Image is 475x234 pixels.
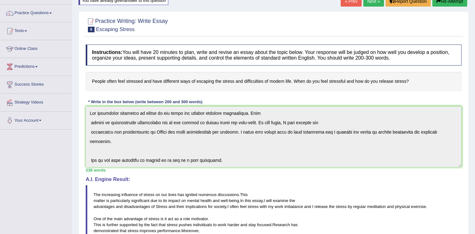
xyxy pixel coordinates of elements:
span: stress [148,216,159,221]
span: This [240,192,248,197]
span: Stress [156,204,167,209]
span: improves [140,228,156,233]
span: increasing [102,192,120,197]
span: and [304,204,311,209]
span: meditation [367,204,386,209]
div: * Write in the box below (write between 200 and 300 words) [86,99,205,105]
span: that [159,222,166,227]
span: and [387,204,394,209]
span: The [94,192,100,197]
span: by [139,222,143,227]
b: Instructions: [92,50,122,55]
span: In [240,198,244,203]
span: role [183,216,190,221]
span: has [291,222,298,227]
small: Escaping Stress [96,26,135,32]
span: society [214,204,226,209]
span: main [114,216,122,221]
span: significant [131,198,149,203]
span: I [312,204,313,209]
span: motivator [191,216,208,221]
div: 238 words [86,167,462,173]
a: Tests [0,22,72,38]
span: Possible typo: you repeated a whitespace (did you mean: ) [239,222,240,227]
span: with [260,204,267,209]
span: often [230,204,239,209]
span: on [155,192,160,197]
span: is [102,222,105,227]
span: advantages [94,204,115,209]
span: its [163,198,167,203]
span: my [268,204,273,209]
span: mental [187,198,199,203]
span: lives [168,192,176,197]
span: individuals [193,222,212,227]
span: on [181,198,186,203]
span: and [213,198,220,203]
span: the [144,222,150,227]
span: stay [248,222,256,227]
span: release [314,204,328,209]
span: matter [94,198,105,203]
span: for [208,204,213,209]
span: physical [395,204,410,209]
span: of [139,192,143,197]
span: stress [167,222,178,227]
span: is [106,198,109,203]
span: work [218,222,226,227]
span: the [329,204,335,209]
span: ignited [185,192,197,197]
span: that [120,228,127,233]
span: particularly [110,198,130,203]
span: of [151,204,155,209]
span: well [221,198,228,203]
span: harder [228,222,240,227]
span: stress [127,228,138,233]
span: will [266,198,272,203]
span: to [159,198,162,203]
span: 5 [88,27,94,32]
span: stress [336,204,347,209]
h2: Practice Writing: Write Essay [86,17,168,32]
span: of [144,216,148,221]
span: imbalance [284,204,303,209]
span: and [116,204,123,209]
span: act [168,216,173,221]
h4: You will have 20 minutes to plan, write and revise an essay about the topic below. Your response ... [86,45,462,66]
span: exercise [411,204,426,209]
span: focused [257,222,272,227]
span: work [275,204,283,209]
span: regular [353,204,366,209]
span: has [178,192,184,197]
a: Online Class [0,40,72,56]
span: stress [143,192,154,197]
span: supported [119,222,138,227]
span: and [240,222,247,227]
span: the [107,216,113,221]
span: our [161,192,167,197]
span: essay [252,198,262,203]
h4: People often feel stressed and have different ways of escaping the stress and difficulties of mod... [86,72,462,91]
a: Your Account [0,112,72,127]
span: their [176,204,184,209]
a: Predictions [0,58,72,74]
span: by [348,204,352,209]
span: being [229,198,239,203]
span: One [94,216,101,221]
span: of [102,216,106,221]
span: numerous [198,192,217,197]
span: a [180,216,182,221]
span: demonstrated [94,228,119,233]
span: implications [186,204,207,209]
span: fact [151,222,158,227]
h4: A.I. Engine Result: [86,177,462,182]
span: it [165,216,167,221]
span: stress [248,204,259,209]
span: feel [240,204,246,209]
span: performance [157,228,180,233]
span: pushes [179,222,192,227]
span: impact [168,198,180,203]
span: and [169,204,175,209]
span: This [94,222,101,227]
span: Research [273,222,290,227]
